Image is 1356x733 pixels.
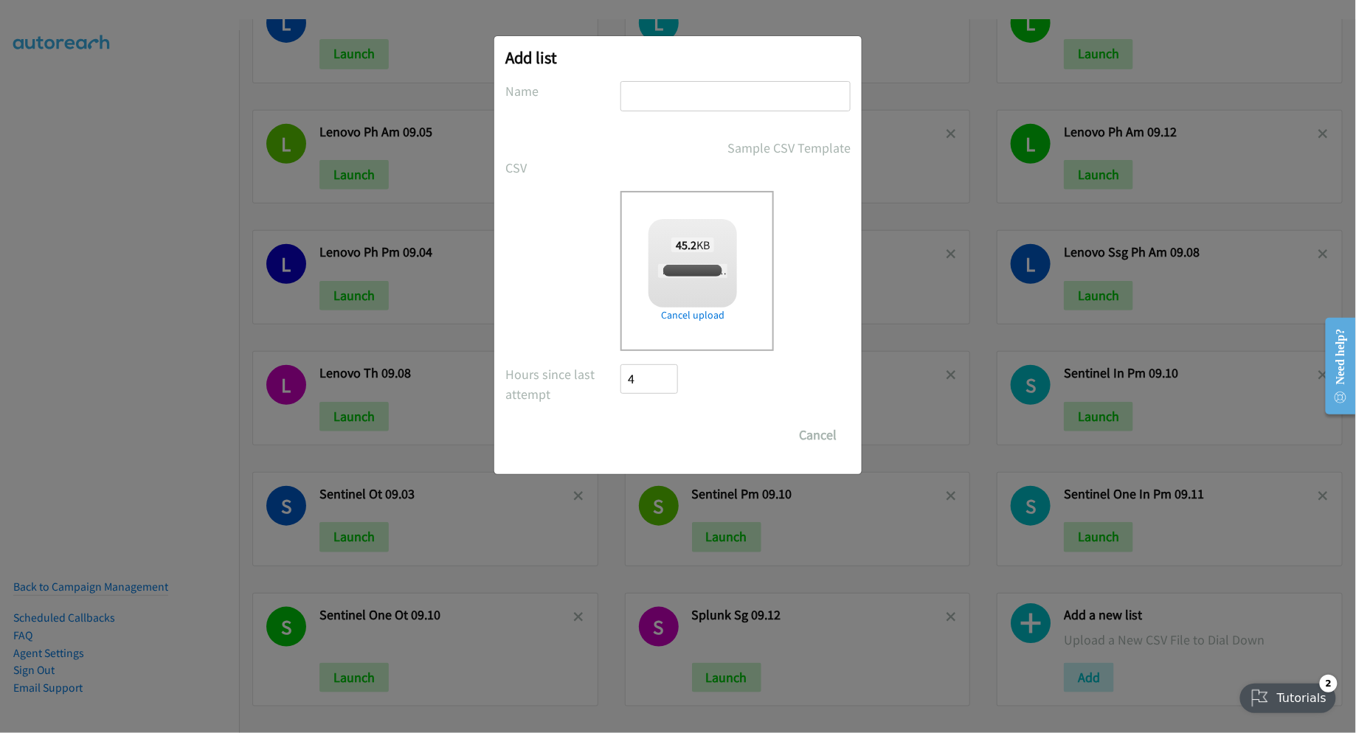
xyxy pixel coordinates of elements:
span: KB [671,237,715,252]
span: Maui Lacarania + Lenovo-Dentsu ASEAN Win11 Q2 PH 09.15.csv [658,264,915,278]
button: Cancel [785,420,851,450]
strong: 45.2 [676,237,696,252]
a: Sample CSV Template [727,138,851,158]
label: CSV [505,158,620,178]
a: Cancel upload [648,308,737,323]
label: Name [505,81,620,101]
iframe: Checklist [1231,669,1345,722]
iframe: Resource Center [1314,308,1356,425]
h2: Add list [505,47,851,68]
label: Hours since last attempt [505,364,620,404]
